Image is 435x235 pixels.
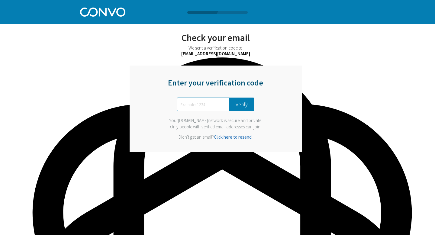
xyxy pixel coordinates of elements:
img: Convo Logo [80,6,125,17]
span: [DOMAIN_NAME] [178,117,208,123]
span: [EMAIL_ADDRESS][DOMAIN_NAME] [181,51,250,56]
div: Enter your verification code [163,78,269,94]
a: Click here to resend. [214,134,253,140]
div: Check your email [97,32,334,43]
div: Didn't get an email? [163,134,269,140]
div: Your network is secure and private. Only people with verified email addresses can join. [163,117,269,130]
button: Verify [229,98,254,111]
span: We sent a verification code to [188,45,243,51]
input: Example: 1234 [177,98,229,111]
